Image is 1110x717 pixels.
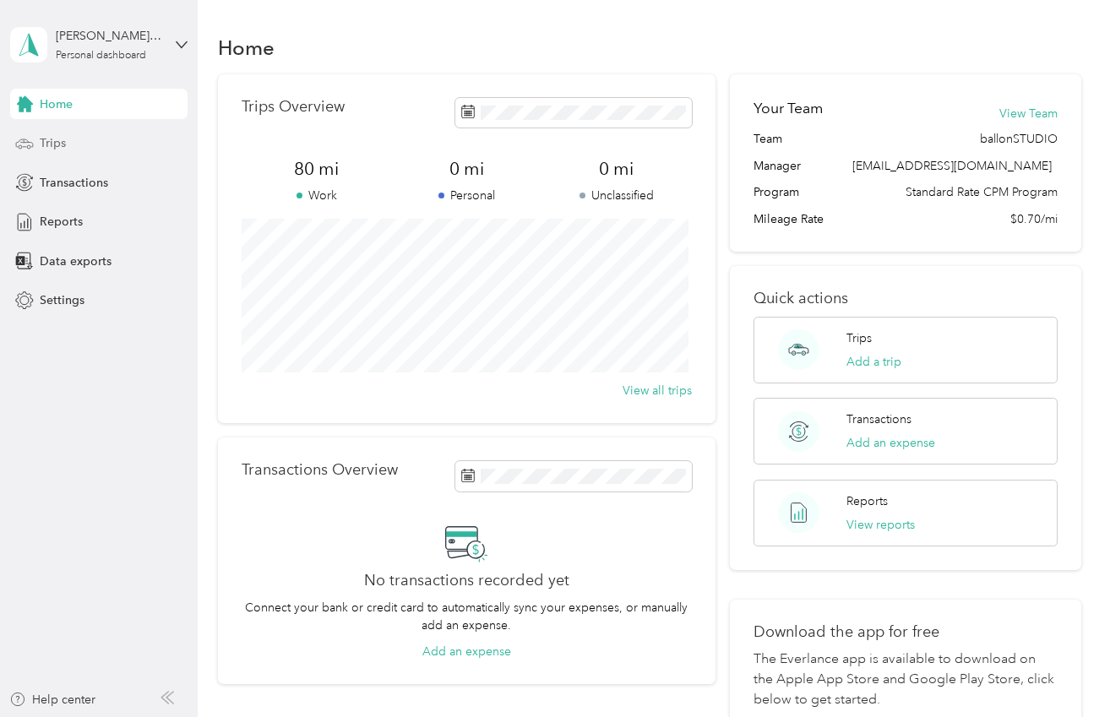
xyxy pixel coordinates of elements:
[364,572,569,589] h2: No transactions recorded yet
[754,210,824,228] span: Mileage Rate
[242,599,692,634] p: Connect your bank or credit card to automatically sync your expenses, or manually add an expense.
[40,95,73,113] span: Home
[846,410,911,428] p: Transactions
[906,183,1058,201] span: Standard Rate CPM Program
[56,27,161,45] div: [PERSON_NAME][EMAIL_ADDRESS][DOMAIN_NAME]
[754,98,823,119] h2: Your Team
[40,174,108,192] span: Transactions
[422,643,511,660] button: Add an expense
[852,159,1052,173] span: [EMAIL_ADDRESS][DOMAIN_NAME]
[1015,622,1110,717] iframe: Everlance-gr Chat Button Frame
[754,130,782,148] span: Team
[9,691,95,709] button: Help center
[40,291,84,309] span: Settings
[846,516,915,534] button: View reports
[40,213,83,231] span: Reports
[1010,210,1058,228] span: $0.70/mi
[846,353,901,371] button: Add a trip
[754,623,1057,641] p: Download the app for free
[846,329,872,347] p: Trips
[999,105,1058,122] button: View Team
[40,253,112,270] span: Data exports
[754,649,1057,710] p: The Everlance app is available to download on the Apple App Store and Google Play Store, click be...
[623,382,692,399] button: View all trips
[40,134,66,152] span: Trips
[846,492,888,510] p: Reports
[754,183,799,201] span: Program
[392,157,542,181] span: 0 mi
[754,157,801,175] span: Manager
[56,51,146,61] div: Personal dashboard
[242,187,392,204] p: Work
[980,130,1058,148] span: ballonSTUDIO
[242,98,345,116] p: Trips Overview
[541,157,692,181] span: 0 mi
[754,290,1057,307] p: Quick actions
[541,187,692,204] p: Unclassified
[846,434,935,452] button: Add an expense
[242,461,398,479] p: Transactions Overview
[392,187,542,204] p: Personal
[218,39,275,57] h1: Home
[242,157,392,181] span: 80 mi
